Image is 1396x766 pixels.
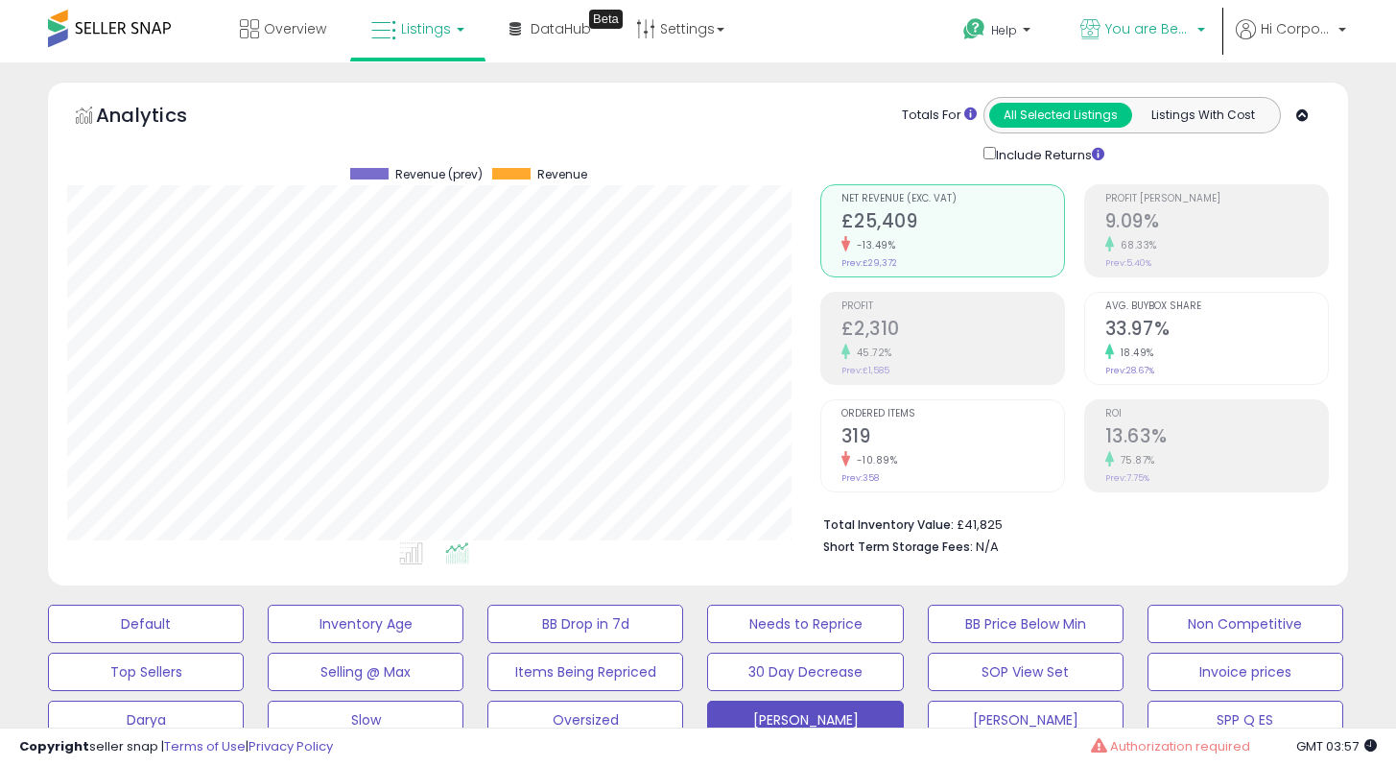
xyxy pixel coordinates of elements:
[268,605,463,643] button: Inventory Age
[1236,19,1346,62] a: Hi Corporate
[1105,365,1154,376] small: Prev: 28.67%
[395,168,483,181] span: Revenue (prev)
[487,701,683,739] button: Oversized
[19,738,333,756] div: seller snap | |
[841,257,897,269] small: Prev: £29,372
[841,409,1064,419] span: Ordered Items
[976,538,999,556] span: N/A
[1105,472,1149,484] small: Prev: 7.75%
[268,653,463,691] button: Selling @ Max
[164,737,246,755] a: Terms of Use
[1114,453,1155,467] small: 75.87%
[969,143,1127,165] div: Include Returns
[991,22,1017,38] span: Help
[248,737,333,755] a: Privacy Policy
[1105,194,1328,204] span: Profit [PERSON_NAME]
[264,19,326,38] span: Overview
[48,701,244,739] button: Darya
[1148,653,1343,691] button: Invoice prices
[989,103,1132,128] button: All Selected Listings
[1131,103,1274,128] button: Listings With Cost
[841,301,1064,312] span: Profit
[841,472,879,484] small: Prev: 358
[707,605,903,643] button: Needs to Reprice
[948,3,1050,62] a: Help
[707,653,903,691] button: 30 Day Decrease
[841,318,1064,344] h2: £2,310
[841,194,1064,204] span: Net Revenue (Exc. VAT)
[928,653,1124,691] button: SOP View Set
[1105,425,1328,451] h2: 13.63%
[19,737,89,755] strong: Copyright
[1148,701,1343,739] button: SPP Q ES
[1114,346,1154,360] small: 18.49%
[928,701,1124,739] button: [PERSON_NAME]
[841,425,1064,451] h2: 319
[401,19,451,38] span: Listings
[841,365,889,376] small: Prev: £1,585
[928,605,1124,643] button: BB Price Below Min
[850,238,896,252] small: -13.49%
[1105,301,1328,312] span: Avg. Buybox Share
[850,346,892,360] small: 45.72%
[1114,238,1157,252] small: 68.33%
[487,653,683,691] button: Items Being Repriced
[48,605,244,643] button: Default
[823,512,1314,535] li: £41,825
[707,701,903,739] button: [PERSON_NAME]
[537,168,587,181] span: Revenue
[531,19,591,38] span: DataHub
[1148,605,1343,643] button: Non Competitive
[841,210,1064,236] h2: £25,409
[902,107,977,125] div: Totals For
[1296,737,1377,755] span: 2025-08-14 03:57 GMT
[589,10,623,29] div: Tooltip anchor
[1105,409,1328,419] span: ROI
[962,17,986,41] i: Get Help
[96,102,225,133] h5: Analytics
[1105,257,1151,269] small: Prev: 5.40%
[823,516,954,533] b: Total Inventory Value:
[268,701,463,739] button: Slow
[850,453,898,467] small: -10.89%
[1261,19,1333,38] span: Hi Corporate
[487,605,683,643] button: BB Drop in 7d
[1105,318,1328,344] h2: 33.97%
[1105,210,1328,236] h2: 9.09%
[48,653,244,691] button: Top Sellers
[1105,19,1192,38] span: You are Beautiful ([GEOGRAPHIC_DATA])
[823,539,973,555] b: Short Term Storage Fees:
